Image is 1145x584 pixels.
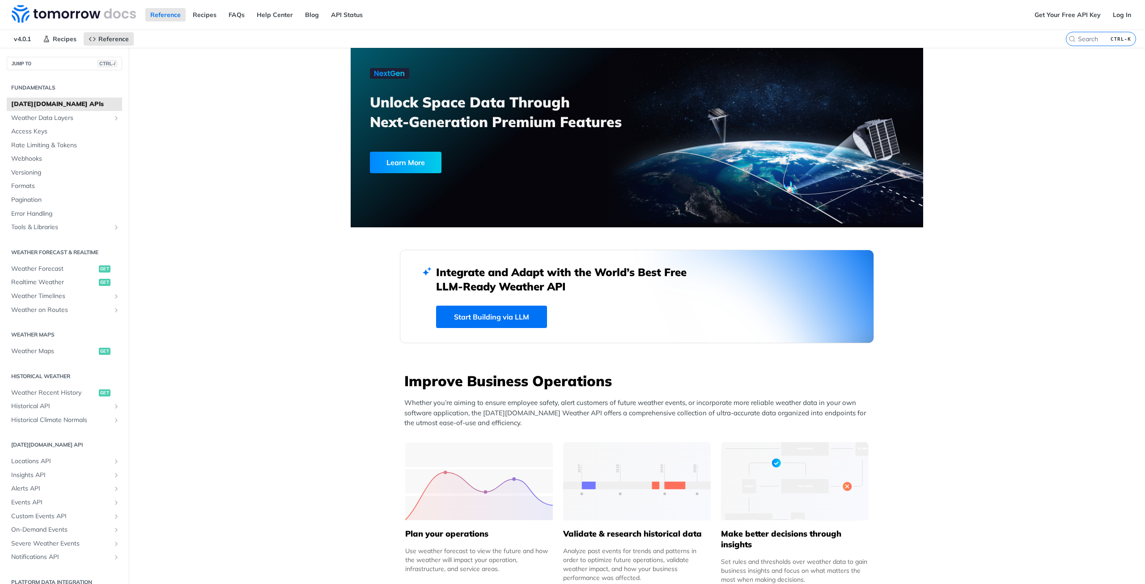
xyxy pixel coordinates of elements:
a: Notifications APIShow subpages for Notifications API [7,550,122,564]
span: Alerts API [11,484,110,493]
h5: Plan your operations [405,529,553,539]
a: Webhooks [7,152,122,166]
button: Show subpages for Weather on Routes [113,307,120,314]
div: Use weather forecast to view the future and how the weather will impact your operation, infrastru... [405,546,553,573]
img: 39565e8-group-4962x.svg [405,442,553,520]
a: On-Demand EventsShow subpages for On-Demand Events [7,523,122,537]
span: Events API [11,498,110,507]
a: Versioning [7,166,122,179]
span: Weather Data Layers [11,114,110,123]
p: Whether you’re aiming to ensure employee safety, alert customers of future weather events, or inc... [404,398,874,428]
a: Access Keys [7,125,122,138]
h2: Weather Maps [7,331,122,339]
a: Weather on RoutesShow subpages for Weather on Routes [7,303,122,317]
h2: Historical Weather [7,372,122,380]
div: Analyze past events for trends and patterns in order to optimize future operations, validate weat... [563,546,711,582]
a: Blog [300,8,324,21]
a: Formats [7,179,122,193]
button: Show subpages for Historical Climate Normals [113,417,120,424]
a: FAQs [224,8,250,21]
h5: Make better decisions through insights [721,529,869,550]
a: Pagination [7,193,122,207]
a: Get Your Free API Key [1030,8,1106,21]
span: Reference [98,35,129,43]
a: Weather Data LayersShow subpages for Weather Data Layers [7,111,122,125]
span: Locations API [11,457,110,466]
span: CTRL-/ [98,60,117,67]
svg: Search [1069,35,1076,43]
img: Tomorrow.io Weather API Docs [12,5,136,23]
span: Custom Events API [11,512,110,521]
button: Show subpages for On-Demand Events [113,526,120,533]
span: get [99,389,110,396]
span: Severe Weather Events [11,539,110,548]
h2: Fundamentals [7,84,122,92]
span: Weather on Routes [11,306,110,315]
a: Start Building via LLM [436,306,547,328]
span: get [99,279,110,286]
span: Formats [11,182,120,191]
a: Severe Weather EventsShow subpages for Severe Weather Events [7,537,122,550]
span: Insights API [11,471,110,480]
h2: [DATE][DOMAIN_NAME] API [7,441,122,449]
img: NextGen [370,68,409,79]
span: Weather Forecast [11,264,97,273]
a: Events APIShow subpages for Events API [7,496,122,509]
span: get [99,265,110,273]
button: Show subpages for Alerts API [113,485,120,492]
button: Show subpages for Severe Weather Events [113,540,120,547]
h2: Integrate and Adapt with the World’s Best Free LLM-Ready Weather API [436,265,700,294]
button: Show subpages for Weather Data Layers [113,115,120,122]
span: On-Demand Events [11,525,110,534]
span: Tools & Libraries [11,223,110,232]
button: JUMP TOCTRL-/ [7,57,122,70]
a: Historical Climate NormalsShow subpages for Historical Climate Normals [7,413,122,427]
span: Weather Maps [11,347,97,356]
div: Set rules and thresholds over weather data to gain business insights and focus on what matters th... [721,557,869,584]
a: Tools & LibrariesShow subpages for Tools & Libraries [7,221,122,234]
kbd: CTRL-K [1108,34,1133,43]
a: Custom Events APIShow subpages for Custom Events API [7,510,122,523]
button: Show subpages for Notifications API [113,554,120,561]
a: Help Center [252,8,298,21]
span: Weather Recent History [11,388,97,397]
button: Show subpages for Weather Timelines [113,293,120,300]
a: Historical APIShow subpages for Historical API [7,400,122,413]
h3: Improve Business Operations [404,371,874,391]
a: [DATE][DOMAIN_NAME] APIs [7,98,122,111]
a: Log In [1108,8,1136,21]
a: Recipes [38,32,81,46]
a: Weather TimelinesShow subpages for Weather Timelines [7,290,122,303]
div: Learn More [370,152,441,173]
a: Error Handling [7,207,122,221]
a: Learn More [370,152,591,173]
span: get [99,348,110,355]
a: Reference [84,32,134,46]
span: Weather Timelines [11,292,110,301]
h3: Unlock Space Data Through Next-Generation Premium Features [370,92,647,132]
button: Show subpages for Historical API [113,403,120,410]
span: Realtime Weather [11,278,97,287]
h2: Weather Forecast & realtime [7,248,122,256]
span: Pagination [11,196,120,205]
a: Locations APIShow subpages for Locations API [7,455,122,468]
a: Weather Forecastget [7,262,122,276]
img: 13d7ca0-group-496-2.svg [563,442,711,520]
span: Access Keys [11,127,120,136]
span: Historical API [11,402,110,411]
a: Weather Mapsget [7,345,122,358]
button: Show subpages for Tools & Libraries [113,224,120,231]
span: Recipes [53,35,76,43]
span: v4.0.1 [9,32,36,46]
span: Notifications API [11,553,110,562]
span: Webhooks [11,154,120,163]
img: a22d113-group-496-32x.svg [721,442,869,520]
span: Versioning [11,168,120,177]
span: Rate Limiting & Tokens [11,141,120,150]
span: Historical Climate Normals [11,416,110,425]
a: Rate Limiting & Tokens [7,139,122,152]
button: Show subpages for Insights API [113,472,120,479]
a: Recipes [188,8,221,21]
a: API Status [326,8,368,21]
h5: Validate & research historical data [563,529,711,539]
